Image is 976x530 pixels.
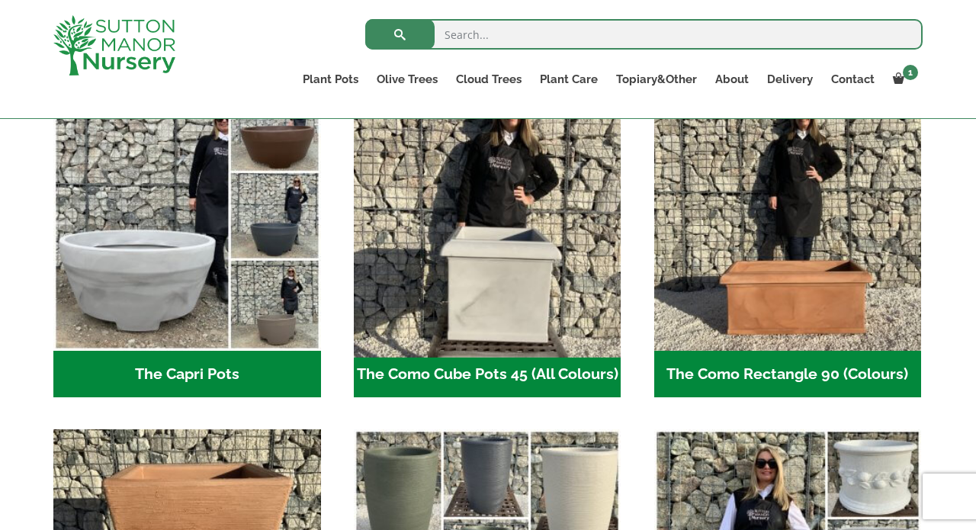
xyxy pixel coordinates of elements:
[654,83,922,351] img: The Como Rectangle 90 (Colours)
[368,69,447,90] a: Olive Trees
[53,83,321,351] img: The Capri Pots
[884,69,923,90] a: 1
[354,351,621,398] h2: The Como Cube Pots 45 (All Colours)
[53,15,175,75] img: logo
[53,83,321,397] a: Visit product category The Capri Pots
[53,351,321,398] h2: The Capri Pots
[607,69,706,90] a: Topiary&Other
[347,77,628,358] img: The Como Cube Pots 45 (All Colours)
[294,69,368,90] a: Plant Pots
[706,69,758,90] a: About
[447,69,531,90] a: Cloud Trees
[365,19,923,50] input: Search...
[531,69,607,90] a: Plant Care
[354,83,621,397] a: Visit product category The Como Cube Pots 45 (All Colours)
[654,83,922,397] a: Visit product category The Como Rectangle 90 (Colours)
[654,351,922,398] h2: The Como Rectangle 90 (Colours)
[822,69,884,90] a: Contact
[758,69,822,90] a: Delivery
[903,65,918,80] span: 1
